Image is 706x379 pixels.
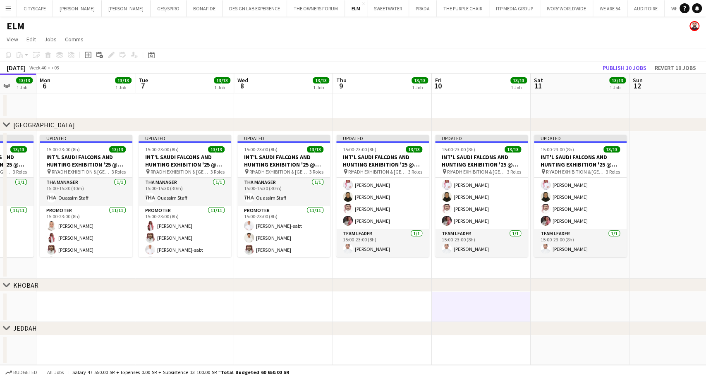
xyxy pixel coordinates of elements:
[26,36,36,43] span: Edit
[187,0,223,17] button: BONAFIDE
[13,121,75,129] div: [GEOGRAPHIC_DATA]
[489,0,540,17] button: ITP MEDIA GROUP
[51,64,59,71] div: +03
[689,21,699,31] app-user-avatar: Ouassim Arzouk
[53,0,102,17] button: [PERSON_NAME]
[17,0,53,17] button: CITYSCAPE
[593,0,627,17] button: WE ARE 54
[44,36,57,43] span: Jobs
[4,368,38,377] button: Budgeted
[13,324,37,332] div: JEDDAH
[223,0,287,17] button: DESIGN LAB EXPERIENCE
[627,0,665,17] button: AUDITOIRE
[62,34,87,45] a: Comms
[102,0,151,17] button: [PERSON_NAME]
[41,34,60,45] a: Jobs
[45,369,65,375] span: All jobs
[367,0,409,17] button: SWEETWATER
[151,0,187,17] button: GES/SPIRO
[72,369,289,375] div: Salary 47 550.00 SR + Expenses 0.00 SR + Subsistence 13 100.00 SR =
[287,0,345,17] button: THE OWNERS FORUM
[409,0,437,17] button: PRADA
[7,20,24,32] h1: ELM
[13,369,37,375] span: Budgeted
[651,62,699,73] button: Revert 10 jobs
[221,369,289,375] span: Total Budgeted 60 650.00 SR
[599,62,650,73] button: Publish 10 jobs
[23,34,39,45] a: Edit
[540,0,593,17] button: IVORY WORLDWIDE
[437,0,489,17] button: THE PURPLE CHAIR
[3,34,22,45] a: View
[13,281,38,289] div: KHOBAR
[7,64,26,72] div: [DATE]
[7,36,18,43] span: View
[345,0,367,17] button: ELM
[27,64,48,71] span: Week 40
[65,36,84,43] span: Comms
